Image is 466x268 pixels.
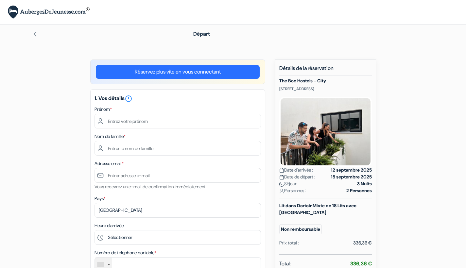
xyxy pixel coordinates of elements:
[32,32,38,37] img: left_arrow.svg
[193,30,210,37] span: Départ
[95,114,261,128] input: Entrez votre prénom
[95,95,261,103] h5: 1. Vos détails
[279,167,313,174] span: Date d'arrivée :
[357,180,372,187] strong: 3 Nuits
[95,133,126,140] label: Nom de famille
[279,203,356,215] b: Lit dans Dortoir Mixte de 18 Lits avec [GEOGRAPHIC_DATA]
[279,65,372,75] h5: Détails de la réservation
[279,240,299,246] div: Prix total :
[279,224,322,234] small: Non remboursable
[8,6,90,19] img: AubergesDeJeunesse.com
[279,180,299,187] span: Séjour :
[331,167,372,174] strong: 12 septembre 2025
[279,86,372,92] p: [STREET_ADDRESS]
[279,78,372,84] h5: The Boc Hostels - City
[279,182,284,187] img: moon.svg
[95,222,124,229] label: Heure d'arrivée
[279,260,291,268] span: Total:
[95,195,105,202] label: Pays
[331,174,372,180] strong: 15 septembre 2025
[279,168,284,173] img: calendar.svg
[125,95,132,102] a: error_outline
[279,175,284,180] img: calendar.svg
[96,65,260,79] a: Réservez plus vite en vous connectant
[95,141,261,156] input: Entrer le nom de famille
[279,187,306,194] span: Personnes :
[346,187,372,194] strong: 2 Personnes
[279,174,315,180] span: Date de départ :
[95,184,206,190] small: Vous recevrez un e-mail de confirmation immédiatement
[279,189,284,193] img: user_icon.svg
[95,106,112,113] label: Prénom
[95,249,156,256] label: Numéro de telephone portable
[125,95,132,103] i: error_outline
[353,240,372,246] div: 336,36 €
[350,260,372,267] strong: 336,36 €
[95,168,261,183] input: Entrer adresse e-mail
[95,160,124,167] label: Adresse email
